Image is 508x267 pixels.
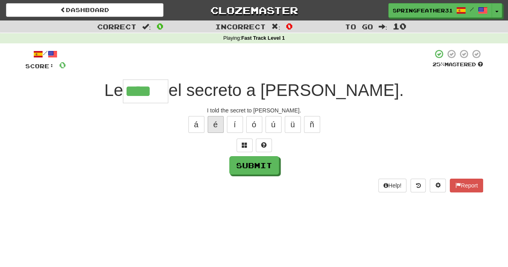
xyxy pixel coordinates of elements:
[265,116,282,133] button: ú
[208,116,224,133] button: é
[168,81,404,100] span: el secreto a [PERSON_NAME].
[285,116,301,133] button: ü
[25,49,66,59] div: /
[286,21,293,31] span: 0
[229,156,279,175] button: Submit
[215,22,266,31] span: Incorrect
[304,116,320,133] button: ñ
[25,106,483,114] div: I told the secret to [PERSON_NAME].
[241,35,285,41] strong: Fast Track Level 1
[393,21,406,31] span: 10
[433,61,445,67] span: 25 %
[237,139,253,152] button: Switch sentence to multiple choice alt+p
[450,179,483,192] button: Report
[6,3,163,17] a: Dashboard
[410,179,426,192] button: Round history (alt+y)
[157,21,163,31] span: 0
[271,23,280,30] span: :
[378,23,387,30] span: :
[97,22,137,31] span: Correct
[345,22,373,31] span: To go
[393,7,452,14] span: SpringFeather3133
[104,81,123,100] span: Le
[433,61,483,68] div: Mastered
[188,116,204,133] button: á
[175,3,333,17] a: Clozemaster
[227,116,243,133] button: í
[256,139,272,152] button: Single letter hint - you only get 1 per sentence and score half the points! alt+h
[25,63,54,69] span: Score:
[470,6,474,12] span: /
[388,3,492,18] a: SpringFeather3133 /
[59,60,66,70] span: 0
[142,23,151,30] span: :
[378,179,407,192] button: Help!
[246,116,262,133] button: ó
